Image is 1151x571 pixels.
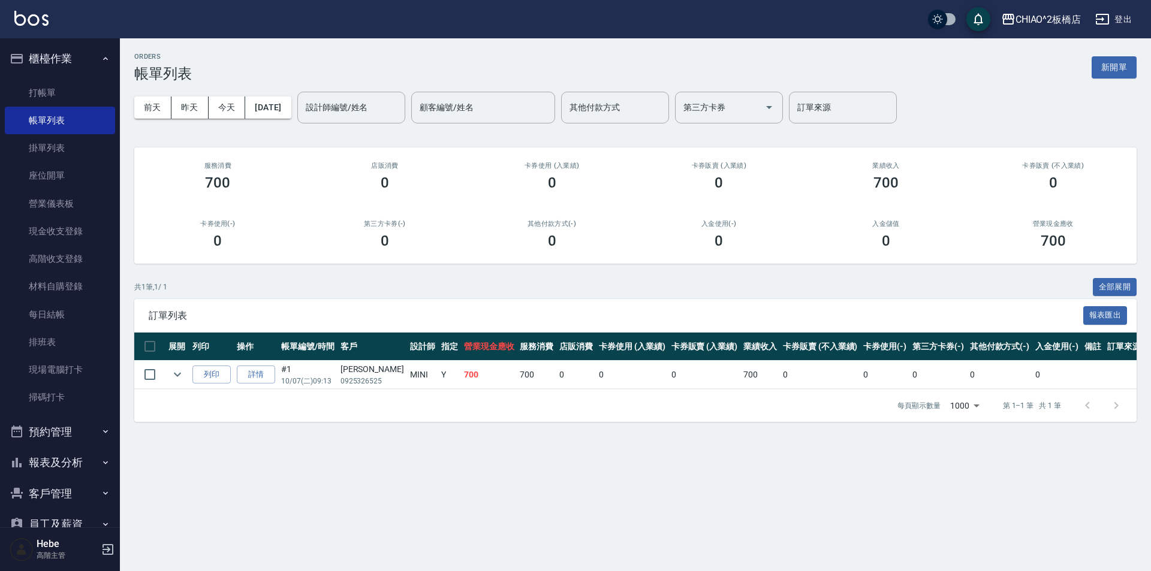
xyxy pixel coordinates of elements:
[5,245,115,273] a: 高階收支登錄
[134,65,192,82] h3: 帳單列表
[281,376,335,386] p: 10/07 (二) 09:13
[967,361,1033,389] td: 0
[407,333,438,361] th: 設計師
[817,162,956,170] h2: 業績收入
[149,310,1083,322] span: 訂單列表
[278,361,338,389] td: #1
[168,365,186,383] button: expand row
[1041,232,1066,249] h3: 700
[882,232,890,249] h3: 0
[1104,333,1144,361] th: 訂單來源
[461,333,517,361] th: 營業現金應收
[860,333,909,361] th: 卡券使用(-)
[5,301,115,328] a: 每日結帳
[134,96,171,119] button: 前天
[984,220,1122,228] h2: 營業現金應收
[171,96,209,119] button: 昨天
[548,232,556,249] h3: 0
[5,190,115,217] a: 營業儀表板
[5,107,115,134] a: 帳單列表
[37,538,98,550] h5: Hebe
[967,333,1033,361] th: 其他付款方式(-)
[213,232,222,249] h3: 0
[237,365,275,384] a: 詳情
[381,232,389,249] h3: 0
[548,174,556,191] h3: 0
[740,361,780,389] td: 700
[245,96,291,119] button: [DATE]
[341,363,404,376] div: [PERSON_NAME]
[596,333,668,361] th: 卡券使用 (入業績)
[517,333,556,361] th: 服務消費
[966,7,990,31] button: save
[984,162,1122,170] h2: 卡券販賣 (不入業績)
[5,134,115,162] a: 掛單列表
[234,333,278,361] th: 操作
[165,333,189,361] th: 展開
[5,509,115,540] button: 員工及薪資
[556,333,596,361] th: 店販消費
[134,282,167,292] p: 共 1 筆, 1 / 1
[316,220,454,228] h2: 第三方卡券(-)
[1081,333,1104,361] th: 備註
[860,361,909,389] td: 0
[740,333,780,361] th: 業績收入
[556,361,596,389] td: 0
[5,43,115,74] button: 櫃檯作業
[438,333,461,361] th: 指定
[873,174,899,191] h3: 700
[438,361,461,389] td: Y
[278,333,338,361] th: 帳單編號/時間
[37,550,98,561] p: 高階主管
[650,220,788,228] h2: 入金使用(-)
[5,416,115,448] button: 預約管理
[909,333,967,361] th: 第三方卡券(-)
[1003,400,1061,411] p: 第 1–1 筆 共 1 筆
[5,79,115,107] a: 打帳單
[650,162,788,170] h2: 卡券販賣 (入業績)
[1092,61,1137,72] a: 新開單
[1049,174,1057,191] h3: 0
[1032,333,1081,361] th: 入金使用(-)
[1083,309,1128,321] a: 報表匯出
[897,400,941,411] p: 每頁顯示數量
[5,162,115,189] a: 座位開單
[517,361,556,389] td: 700
[715,174,723,191] h3: 0
[780,333,860,361] th: 卡券販賣 (不入業績)
[945,389,984,422] div: 1000
[1090,8,1137,31] button: 登出
[5,478,115,509] button: 客戶管理
[10,537,34,561] img: Person
[338,333,407,361] th: 客戶
[5,356,115,383] a: 現場電腦打卡
[149,220,287,228] h2: 卡券使用(-)
[1083,306,1128,325] button: 報表匯出
[209,96,246,119] button: 今天
[1093,278,1137,297] button: 全部展開
[316,162,454,170] h2: 店販消費
[14,11,49,26] img: Logo
[5,328,115,356] a: 排班表
[149,162,287,170] h3: 服務消費
[189,333,234,361] th: 列印
[668,361,741,389] td: 0
[1032,361,1081,389] td: 0
[817,220,956,228] h2: 入金儲值
[483,162,621,170] h2: 卡券使用 (入業績)
[1016,12,1081,27] div: CHIAO^2板橋店
[668,333,741,361] th: 卡券販賣 (入業績)
[780,361,860,389] td: 0
[715,232,723,249] h3: 0
[192,365,231,384] button: 列印
[381,174,389,191] h3: 0
[5,273,115,300] a: 材料自購登錄
[461,361,517,389] td: 700
[909,361,967,389] td: 0
[996,7,1086,32] button: CHIAO^2板橋店
[205,174,230,191] h3: 700
[5,217,115,245] a: 現金收支登錄
[341,376,404,386] p: 0925326525
[596,361,668,389] td: 0
[1092,56,1137,78] button: 新開單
